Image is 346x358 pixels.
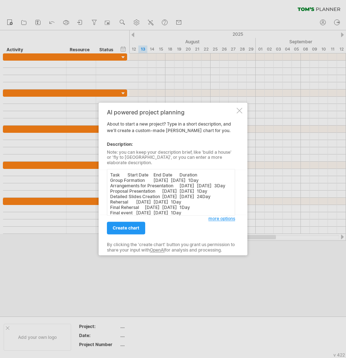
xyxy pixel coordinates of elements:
[107,243,235,253] div: By clicking the 'create chart' button you grant us permission to share your input with for analys...
[208,216,235,222] span: more options
[208,216,235,222] a: more options
[107,109,235,249] div: About to start a new project? Type in a short description, and we'll create a custom-made [PERSON...
[150,247,165,253] a: OpenAI
[107,141,235,148] div: Description:
[107,222,145,235] a: create chart
[107,150,235,165] div: Note: you can keep your description brief, like 'build a house' or 'fly to [GEOGRAPHIC_DATA]', or...
[113,226,139,231] span: create chart
[107,109,235,115] div: AI powered project planning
